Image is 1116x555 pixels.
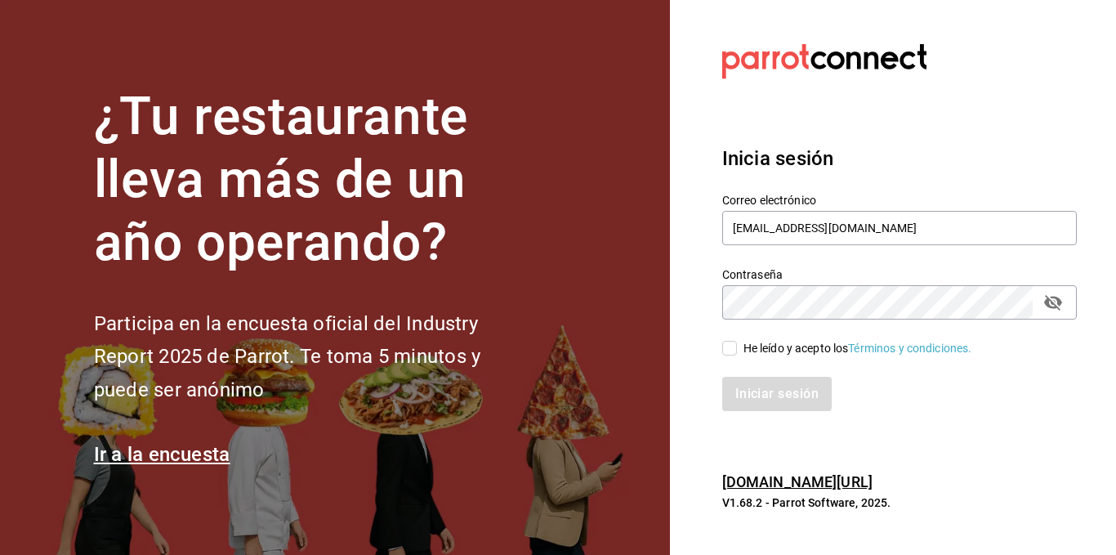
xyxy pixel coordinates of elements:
[743,340,972,357] div: He leído y acepto los
[94,307,535,407] h2: Participa en la encuesta oficial del Industry Report 2025 de Parrot. Te toma 5 minutos y puede se...
[722,495,1077,511] p: V1.68.2 - Parrot Software, 2025.
[722,195,1077,206] label: Correo electrónico
[94,86,535,274] h1: ¿Tu restaurante lleva más de un año operando?
[722,473,873,490] a: [DOMAIN_NAME][URL]
[1039,289,1067,316] button: passwordField
[722,269,1077,280] label: Contraseña
[722,211,1077,245] input: Ingresa tu correo electrónico
[848,342,971,355] a: Términos y condiciones.
[94,443,230,466] a: Ir a la encuesta
[722,144,1077,173] h3: Inicia sesión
